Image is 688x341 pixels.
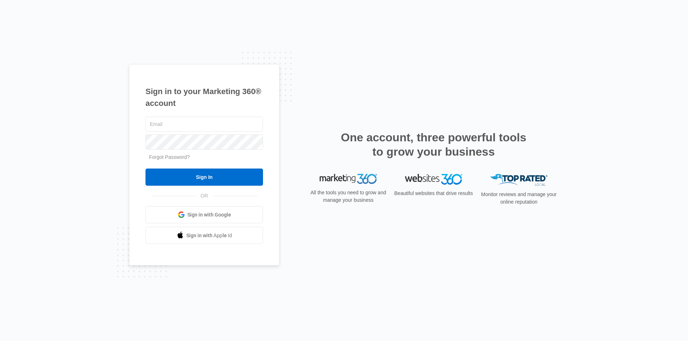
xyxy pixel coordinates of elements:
[145,206,263,223] a: Sign in with Google
[308,189,388,204] p: All the tools you need to grow and manage your business
[145,227,263,244] a: Sign in with Apple Id
[196,192,213,200] span: OR
[145,169,263,186] input: Sign In
[186,232,232,239] span: Sign in with Apple Id
[145,117,263,132] input: Email
[145,86,263,109] h1: Sign in to your Marketing 360® account
[339,130,529,159] h2: One account, three powerful tools to grow your business
[149,154,190,160] a: Forgot Password?
[320,174,377,184] img: Marketing 360
[405,174,462,184] img: Websites 360
[479,191,559,206] p: Monitor reviews and manage your online reputation
[187,211,231,219] span: Sign in with Google
[490,174,548,186] img: Top Rated Local
[393,190,474,197] p: Beautiful websites that drive results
